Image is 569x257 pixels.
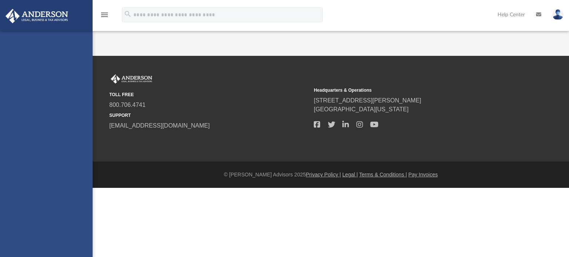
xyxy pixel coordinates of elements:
i: search [124,10,132,18]
a: Terms & Conditions | [359,172,407,177]
small: SUPPORT [109,112,309,119]
img: Anderson Advisors Platinum Portal [109,74,154,84]
a: [STREET_ADDRESS][PERSON_NAME] [314,97,421,104]
small: Headquarters & Operations [314,87,513,94]
a: Legal | [342,172,358,177]
a: [EMAIL_ADDRESS][DOMAIN_NAME] [109,122,210,129]
a: Pay Invoices [408,172,437,177]
a: Privacy Policy | [306,172,341,177]
a: menu [100,14,109,19]
a: [GEOGRAPHIC_DATA][US_STATE] [314,106,409,112]
div: © [PERSON_NAME] Advisors 2025 [93,171,569,179]
img: Anderson Advisors Platinum Portal [3,9,70,23]
small: TOLL FREE [109,91,309,98]
a: 800.706.4741 [109,102,146,108]
img: User Pic [552,9,563,20]
i: menu [100,10,109,19]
